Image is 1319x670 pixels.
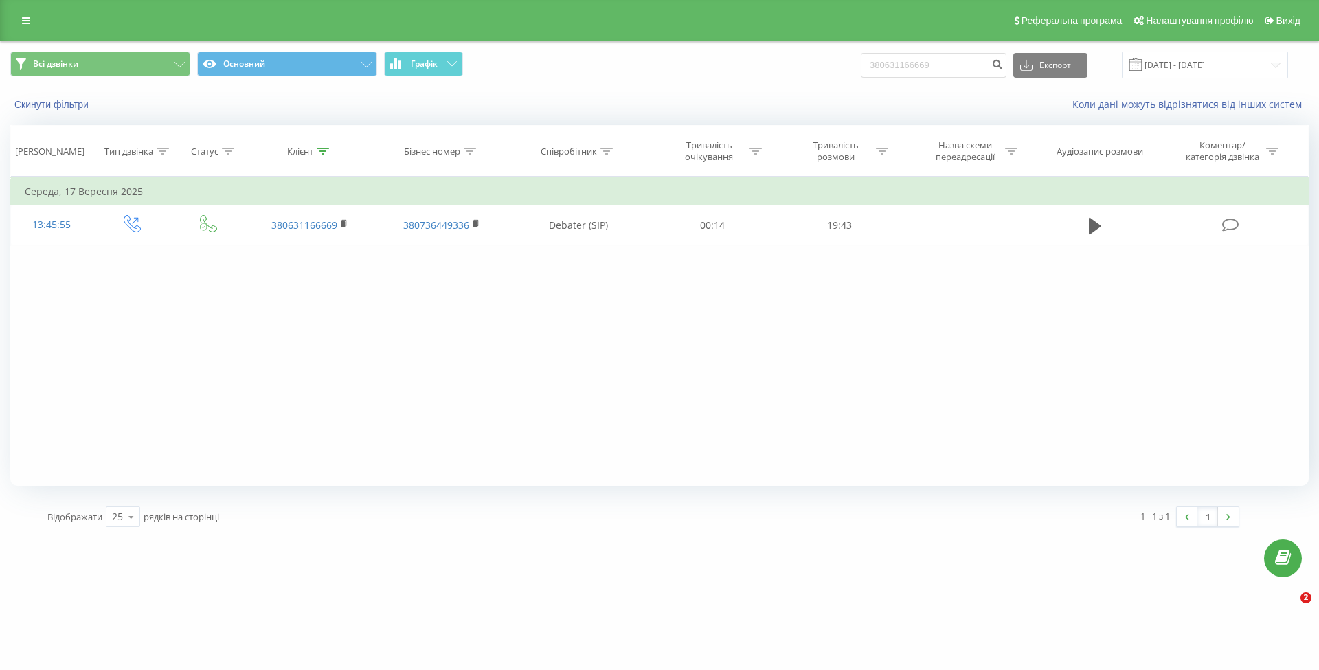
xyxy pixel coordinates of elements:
[1140,509,1170,523] div: 1 - 1 з 1
[104,146,153,157] div: Тип дзвінка
[1057,146,1143,157] div: Аудіозапис розмови
[10,98,95,111] button: Скинути фільтри
[403,219,469,232] a: 380736449336
[928,139,1002,163] div: Назва схеми переадресації
[649,205,776,245] td: 00:14
[1197,507,1218,526] a: 1
[47,511,102,523] span: Відображати
[197,52,377,76] button: Основний
[1272,592,1305,625] iframe: Intercom live chat
[776,205,902,245] td: 19:43
[673,139,746,163] div: Тривалість очікування
[404,146,460,157] div: Бізнес номер
[11,178,1309,205] td: Середа, 17 Вересня 2025
[799,139,872,163] div: Тривалість розмови
[861,53,1006,78] input: Пошук за номером
[411,59,438,69] span: Графік
[287,146,313,157] div: Клієнт
[25,212,78,238] div: 13:45:55
[1182,139,1263,163] div: Коментар/категорія дзвінка
[1022,15,1123,26] span: Реферальна програма
[112,510,123,524] div: 25
[271,219,337,232] a: 380631166669
[541,146,597,157] div: Співробітник
[15,146,84,157] div: [PERSON_NAME]
[10,52,190,76] button: Всі дзвінки
[144,511,219,523] span: рядків на сторінці
[1072,98,1309,111] a: Коли дані можуть відрізнятися вiд інших систем
[1300,592,1311,603] span: 2
[1146,15,1253,26] span: Налаштування профілю
[1276,15,1300,26] span: Вихід
[384,52,463,76] button: Графік
[191,146,218,157] div: Статус
[1013,53,1087,78] button: Експорт
[33,58,78,69] span: Всі дзвінки
[507,205,649,245] td: Debater (SIP)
